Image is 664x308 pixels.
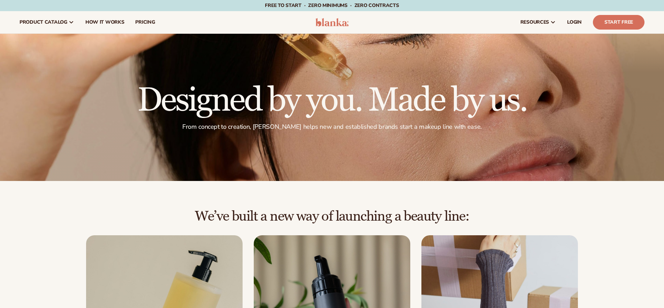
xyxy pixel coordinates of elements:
span: Free to start · ZERO minimums · ZERO contracts [265,2,399,9]
span: pricing [135,19,155,25]
a: pricing [130,11,160,33]
a: Start Free [593,15,644,30]
a: resources [515,11,562,33]
a: product catalog [14,11,80,33]
h1: Designed by you. Made by us. [137,84,527,117]
span: product catalog [20,19,67,25]
span: LOGIN [567,19,582,25]
a: LOGIN [562,11,587,33]
span: How It Works [85,19,124,25]
span: resources [520,19,549,25]
p: From concept to creation, [PERSON_NAME] helps new and established brands start a makeup line with... [137,123,527,131]
a: How It Works [80,11,130,33]
h2: We’ve built a new way of launching a beauty line: [20,209,644,224]
img: logo [315,18,349,26]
